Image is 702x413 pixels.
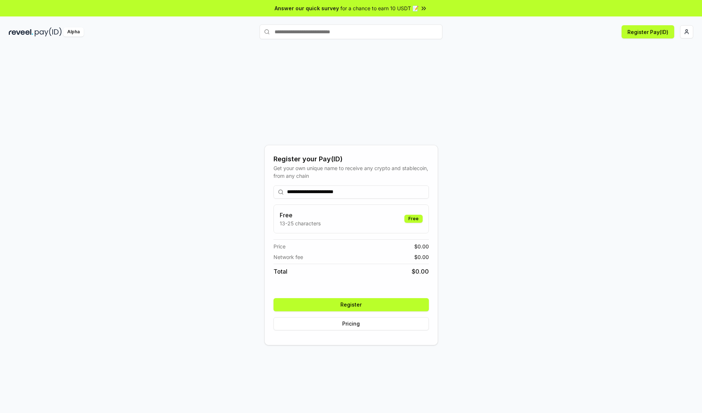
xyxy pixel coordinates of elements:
[273,317,429,330] button: Pricing
[414,253,429,261] span: $ 0.00
[412,267,429,276] span: $ 0.00
[275,4,339,12] span: Answer our quick survey
[273,154,429,164] div: Register your Pay(ID)
[273,243,286,250] span: Price
[273,164,429,180] div: Get your own unique name to receive any crypto and stablecoin, from any chain
[280,211,321,219] h3: Free
[404,215,423,223] div: Free
[273,253,303,261] span: Network fee
[273,298,429,311] button: Register
[63,27,84,37] div: Alpha
[9,27,33,37] img: reveel_dark
[340,4,419,12] span: for a chance to earn 10 USDT 📝
[414,243,429,250] span: $ 0.00
[280,219,321,227] p: 13-25 characters
[622,25,674,38] button: Register Pay(ID)
[273,267,287,276] span: Total
[35,27,62,37] img: pay_id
